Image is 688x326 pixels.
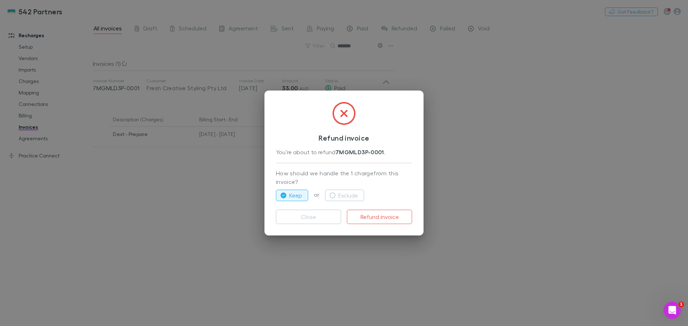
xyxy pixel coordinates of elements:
p: How should we handle the 1 charge from this invoice? [276,169,412,187]
button: Refund invoice [347,210,412,224]
span: 1 [678,302,684,307]
iframe: Intercom live chat [664,302,681,319]
span: or [308,191,325,198]
h3: Refund invoice [276,133,412,142]
button: Exclude [325,190,364,201]
button: Close [276,210,341,224]
button: Keep [276,190,308,201]
div: You’re about to refund . [276,148,412,157]
strong: 7MGMLD3P-0001 [335,149,384,156]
